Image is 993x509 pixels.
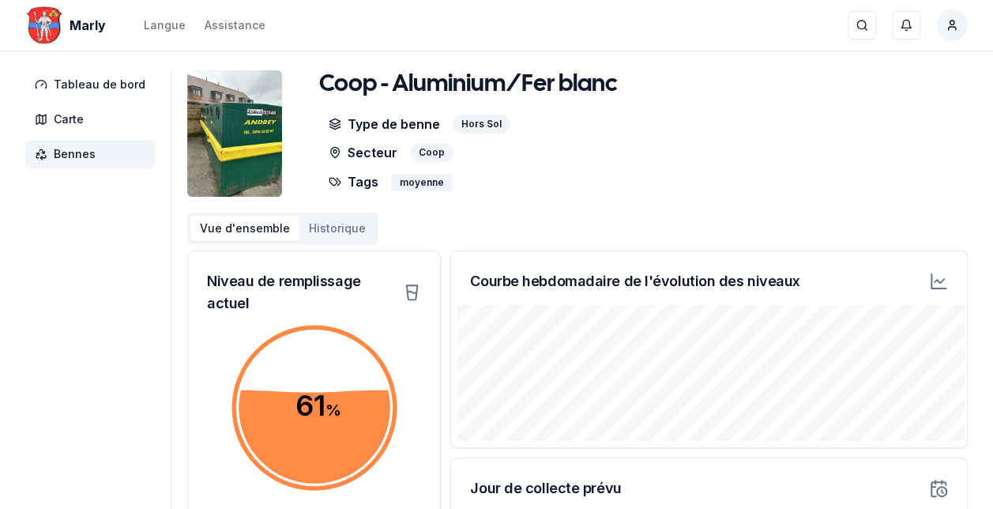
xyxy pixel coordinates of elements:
[453,115,510,134] div: Hors Sol
[329,115,440,134] p: Type de benne
[205,16,265,35] a: Assistance
[144,17,186,33] div: Langue
[25,140,161,168] a: Bennes
[329,143,397,162] p: Secteur
[470,477,621,500] h3: Jour de collecte prévu
[54,77,145,92] span: Tableau de bord
[319,70,618,99] h1: Coop - Aluminium/Fer blanc
[190,216,299,241] button: Vue d'ensemble
[470,270,799,292] h3: Courbe hebdomadaire de l'évolution des niveaux
[391,174,453,191] div: moyenne
[25,16,112,35] a: Marly
[25,6,63,44] img: Marly Logo
[207,270,403,315] h3: Niveau de remplissage actuel
[25,70,161,99] a: Tableau de bord
[54,146,96,162] span: Bennes
[54,111,84,127] span: Carte
[144,16,186,35] button: Langue
[187,70,282,197] img: bin Image
[70,16,106,35] span: Marly
[329,172,378,191] p: Tags
[25,105,161,134] a: Carte
[299,216,375,241] button: Historique
[410,143,453,162] div: Coop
